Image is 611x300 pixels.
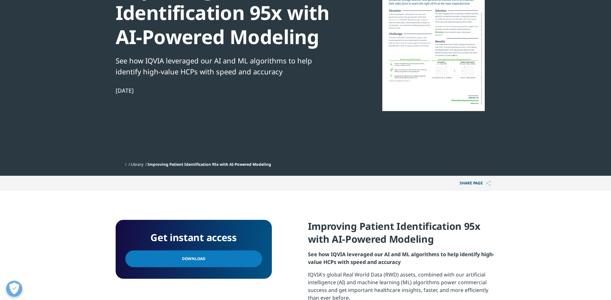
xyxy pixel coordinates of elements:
[116,87,337,94] div: [DATE]
[131,162,143,167] a: Library
[455,176,496,191] p: Share PAGE
[125,230,262,246] h4: Get instant access
[486,181,491,186] img: Share PAGE
[455,176,496,191] button: Share PAGEShare PAGE
[116,55,337,77] div: See how IQVIA leveraged our AI and ML algorithms to help identify high-value HCPs with speed and ...
[308,220,496,250] h4: Improving Patient Identification 95x with AI-Powered Modeling
[182,255,205,262] span: Download
[6,281,22,297] button: Open Preferences
[125,250,262,267] a: Download
[148,162,271,167] span: Improving Patient Identification 95x with AI-Powered Modeling
[308,251,494,266] strong: See how IQVIA leveraged our AI and ML algorithms to help identify high-value HCPs with speed and ...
